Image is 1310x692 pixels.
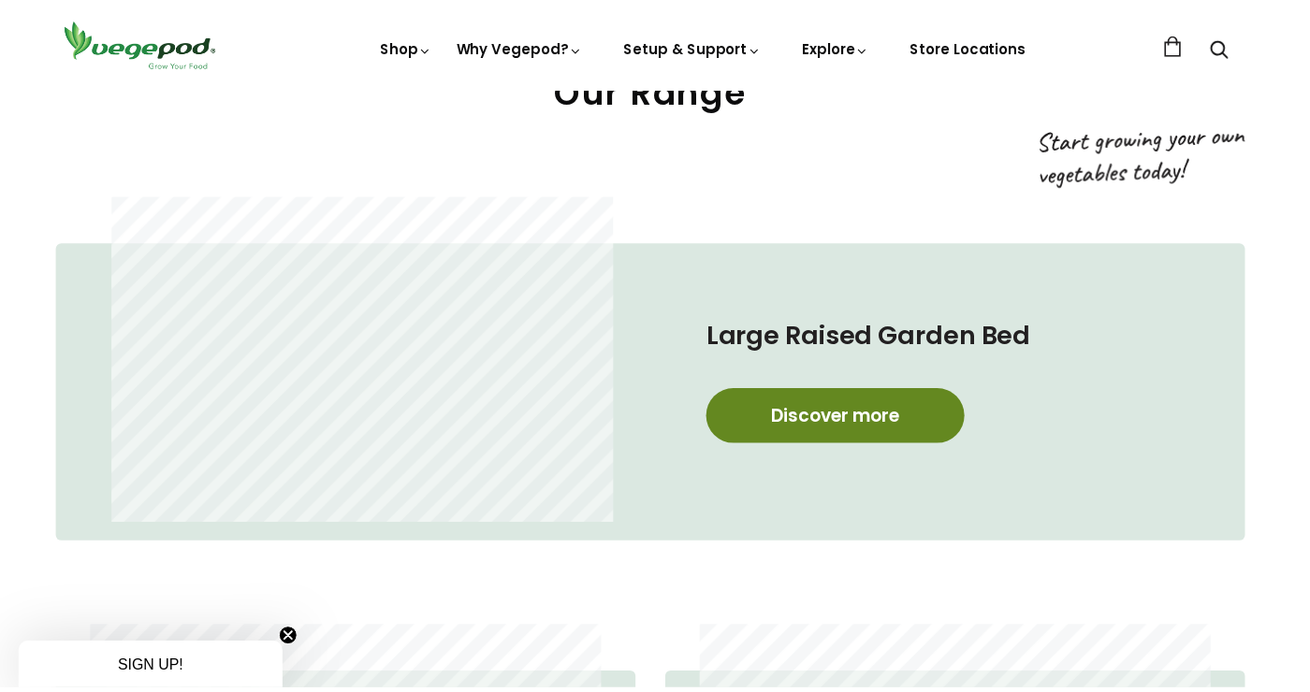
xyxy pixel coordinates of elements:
[56,19,225,72] img: Vegepod
[711,320,1179,357] h4: Large Raised Garden Bed
[459,39,587,59] a: Why Vegepod?
[628,39,766,59] a: Setup & Support
[383,39,435,59] a: Shop
[916,39,1033,59] a: Store Locations
[56,74,1254,114] h2: Our Range
[808,39,875,59] a: Explore
[281,630,299,649] button: Close teaser
[1218,42,1237,62] a: Search
[19,645,284,692] div: SIGN UP!Close teaser
[119,661,184,677] span: SIGN UP!
[711,391,971,446] a: Discover more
